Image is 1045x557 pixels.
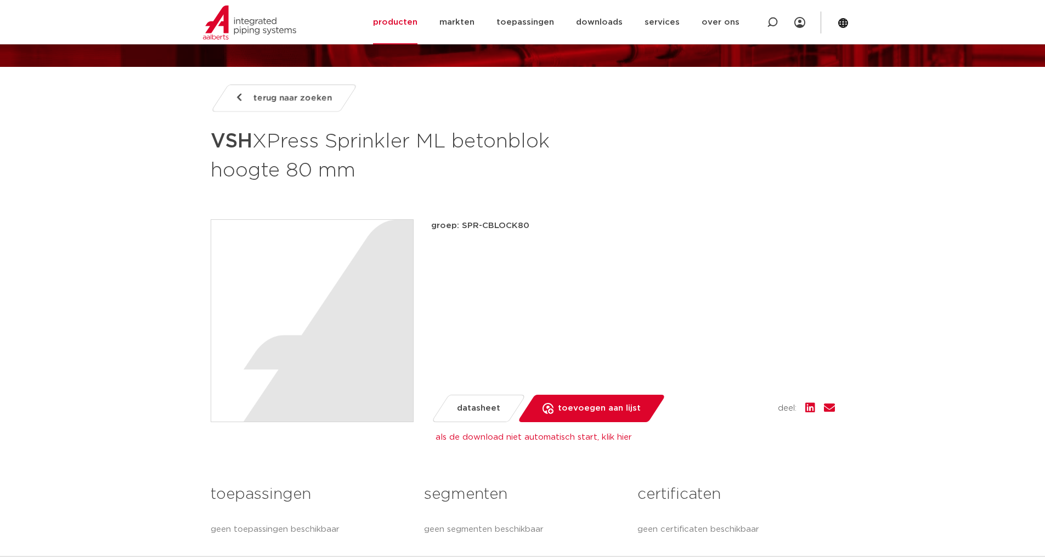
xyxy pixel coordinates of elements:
span: toevoegen aan lijst [558,400,641,417]
a: terug naar zoeken [210,84,357,112]
p: geen toepassingen beschikbaar [211,523,408,536]
a: als de download niet automatisch start, klik hier [436,433,632,441]
a: datasheet [431,395,526,422]
p: groep: SPR-CBLOCK80 [431,219,835,232]
span: deel: [778,402,797,415]
span: datasheet [457,400,500,417]
h3: segmenten [424,484,621,505]
h3: toepassingen [211,484,408,505]
span: terug naar zoeken [253,89,332,107]
h3: certificaten [637,484,834,505]
p: geen segmenten beschikbaar [424,523,621,536]
strong: VSH [211,132,252,151]
p: geen certificaten beschikbaar [637,523,834,536]
h1: XPress Sprinkler ML betonblok hoogte 80 mm [211,125,623,184]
